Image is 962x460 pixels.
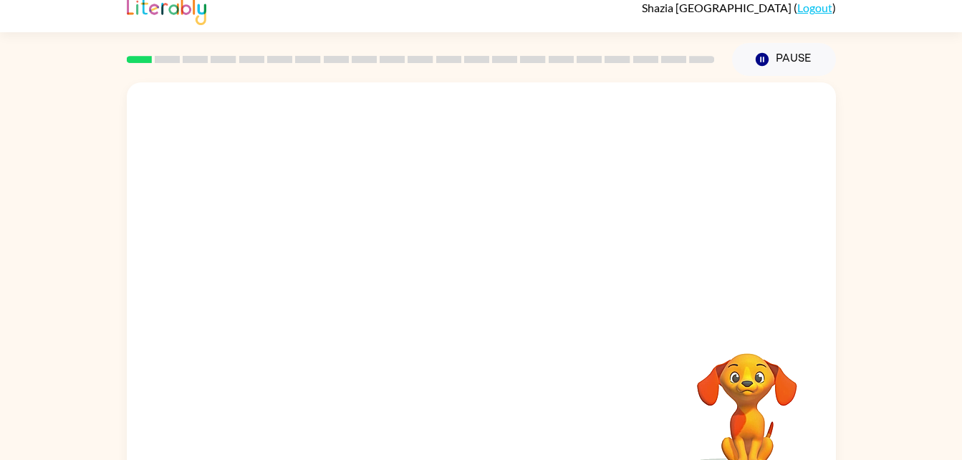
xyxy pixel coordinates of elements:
span: Shazia [GEOGRAPHIC_DATA] [642,1,794,14]
div: ( ) [642,1,836,14]
button: Pause [732,43,836,76]
a: Logout [797,1,832,14]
